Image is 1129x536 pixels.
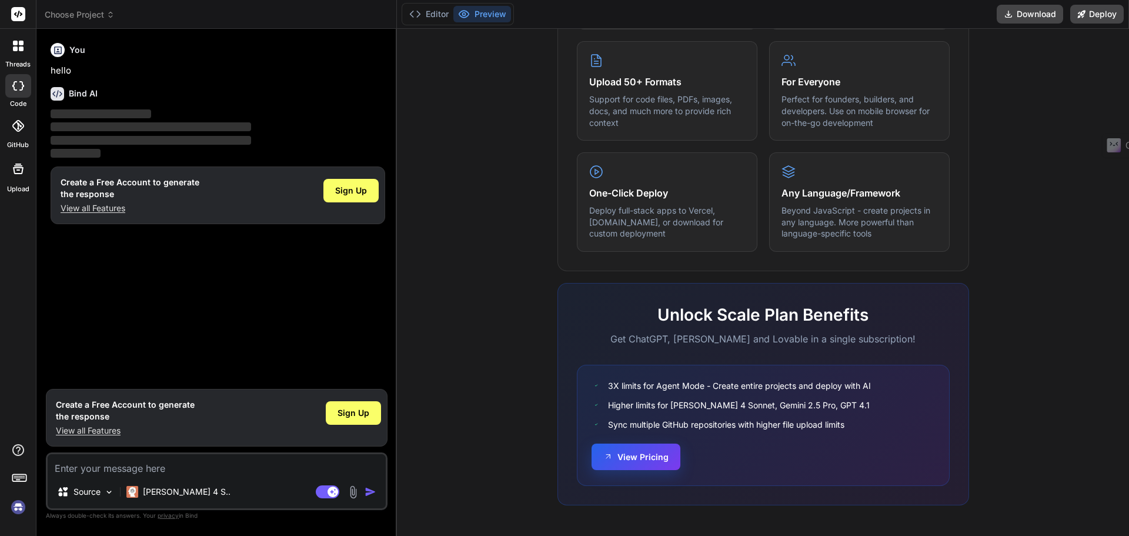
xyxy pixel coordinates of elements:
img: Claude 4 Sonnet [126,486,138,498]
img: attachment [346,485,360,499]
button: Editor [405,6,453,22]
span: ‌ [51,136,251,145]
span: Choose Project [45,9,115,21]
span: ‌ [51,149,101,158]
p: Get ChatGPT, [PERSON_NAME] and Lovable in a single subscription! [577,332,950,346]
p: Beyond JavaScript - create projects in any language. More powerful than language-specific tools [781,205,937,239]
p: View all Features [56,425,195,437]
span: ‌ [51,109,151,118]
span: Sign Up [335,185,367,197]
p: Always double-check its answers. Your in Bind [46,510,388,521]
p: Support for code files, PDFs, images, docs, and much more to provide rich context [589,94,745,128]
img: icon [365,486,376,498]
p: View all Features [61,202,199,214]
button: Preview [453,6,511,22]
span: Sync multiple GitHub repositories with higher file upload limits [608,418,844,431]
button: View Pricing [592,444,680,470]
label: Upload [7,184,29,194]
span: Sign Up [338,407,369,419]
h1: Create a Free Account to generate the response [56,399,195,422]
img: Pick Models [104,487,114,497]
button: Download [997,5,1063,24]
span: ‌ [51,122,251,131]
p: Source [74,486,101,498]
h4: One-Click Deploy [589,186,745,200]
span: 3X limits for Agent Mode - Create entire projects and deploy with AI [608,379,871,392]
p: Perfect for founders, builders, and developers. Use on mobile browser for on-the-go development [781,94,937,128]
span: privacy [158,512,179,519]
label: GitHub [7,140,29,150]
p: Deploy full-stack apps to Vercel, [DOMAIN_NAME], or download for custom deployment [589,205,745,239]
h2: Unlock Scale Plan Benefits [577,302,950,327]
button: Deploy [1070,5,1124,24]
label: code [10,99,26,109]
h4: Any Language/Framework [781,186,937,200]
h4: Upload 50+ Formats [589,75,745,89]
h6: Bind AI [69,88,98,99]
h6: You [69,44,85,56]
h4: For Everyone [781,75,937,89]
img: signin [8,497,28,517]
p: hello [51,64,385,78]
label: threads [5,59,31,69]
h1: Create a Free Account to generate the response [61,177,199,200]
p: [PERSON_NAME] 4 S.. [143,486,231,498]
span: Higher limits for [PERSON_NAME] 4 Sonnet, Gemini 2.5 Pro, GPT 4.1 [608,399,870,411]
